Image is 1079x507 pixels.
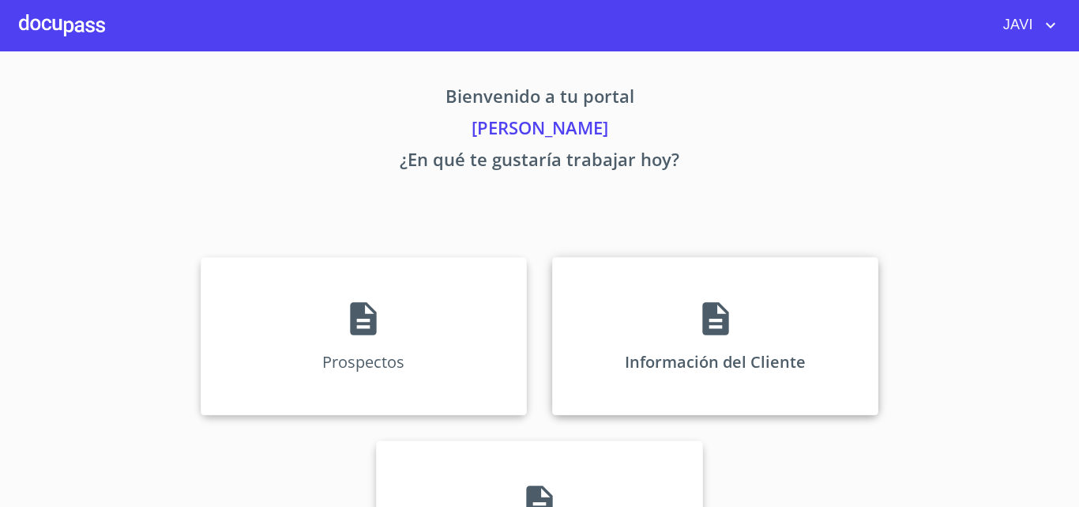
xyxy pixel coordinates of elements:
[53,146,1026,178] p: ¿En qué te gustaría trabajar hoy?
[625,351,806,373] p: Información del Cliente
[53,115,1026,146] p: [PERSON_NAME]
[991,13,1060,38] button: account of current user
[991,13,1041,38] span: JAVI
[322,351,404,373] p: Prospectos
[53,83,1026,115] p: Bienvenido a tu portal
